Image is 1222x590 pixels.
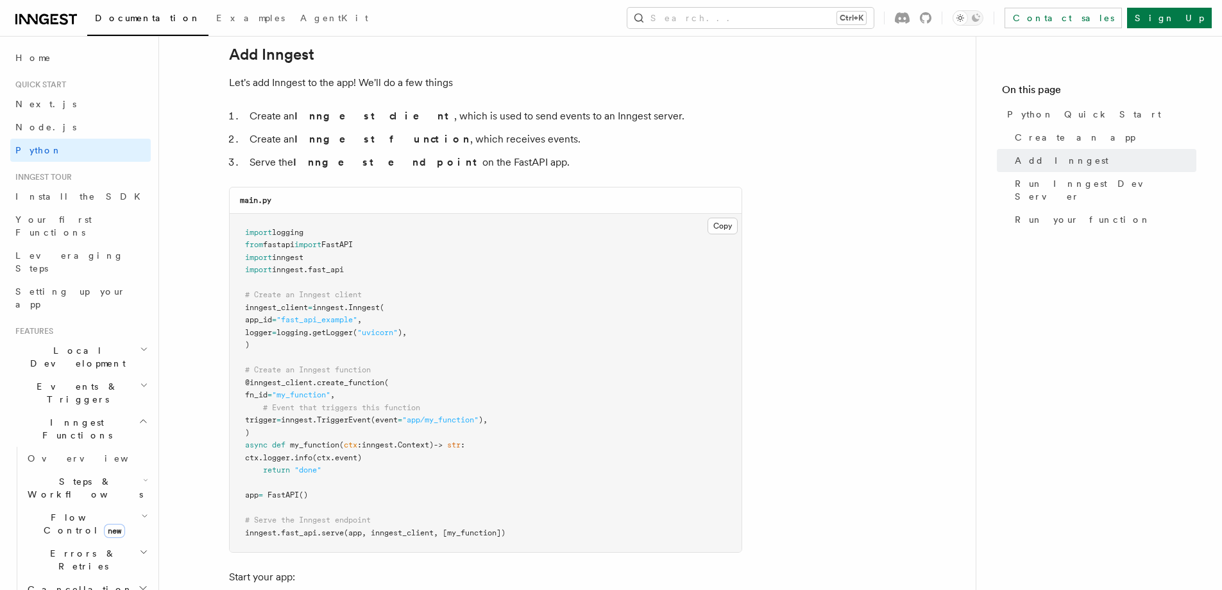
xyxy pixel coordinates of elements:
a: Leveraging Steps [10,244,151,280]
button: Events & Triggers [10,375,151,411]
span: ), [479,415,488,424]
span: from [245,240,263,249]
span: Examples [216,13,285,23]
a: Python [10,139,151,162]
span: Python Quick Start [1007,108,1161,121]
span: logging. [276,328,312,337]
span: trigger [245,415,276,424]
a: Sign Up [1127,8,1212,28]
span: inngest [362,440,393,449]
span: Next.js [15,99,76,109]
span: Python [15,145,62,155]
span: # Serve the Inngest endpoint [245,516,371,525]
a: Your first Functions [10,208,151,244]
span: . [303,265,308,274]
span: logger [245,328,272,337]
span: FastAPI [267,490,299,499]
button: Copy [708,218,738,234]
span: = [276,415,281,424]
a: Setting up your app [10,280,151,316]
span: def [272,440,285,449]
span: . [317,528,321,537]
button: Errors & Retries [22,542,151,578]
span: Overview [28,453,160,464]
span: import [245,265,272,274]
span: inngest [312,303,344,312]
span: = [272,315,276,324]
a: Install the SDK [10,185,151,208]
span: # Create an Inngest client [245,290,362,299]
span: fn_id [245,390,267,399]
span: AgentKit [300,13,368,23]
button: Search...Ctrl+K [627,8,874,28]
span: "fast_api_example" [276,315,357,324]
span: Events & Triggers [10,380,140,406]
span: Install the SDK [15,191,148,202]
span: , [330,390,335,399]
span: Flow Control [22,511,141,537]
span: Features [10,326,53,336]
span: -> [434,440,443,449]
button: Local Development [10,339,151,375]
p: Let's add Inngest to the app! We'll do a few things [229,74,742,92]
span: "app/my_function" [402,415,479,424]
span: # Create an Inngest function [245,365,371,374]
span: . [290,453,294,462]
a: Documentation [87,4,208,36]
a: Add Inngest [229,46,314,64]
span: Inngest [348,303,380,312]
strong: Inngest endpoint [293,156,482,168]
code: main.py [240,196,271,205]
span: "done" [294,465,321,474]
span: = [259,490,263,499]
span: ), [398,328,407,337]
span: . [312,378,317,387]
span: ( [380,303,384,312]
span: create_function [317,378,384,387]
span: : [461,440,465,449]
span: import [294,240,321,249]
span: new [104,524,125,538]
span: Inngest Functions [10,416,139,442]
span: return [263,465,290,474]
span: ctx [245,453,259,462]
span: Node.js [15,122,76,132]
li: Serve the on the FastAPI app. [246,153,742,171]
span: (app, inngest_client, [my_function]) [344,528,505,537]
a: Overview [22,447,151,470]
span: fastapi [263,240,294,249]
a: Run Inngest Dev Server [1010,172,1196,208]
span: . [259,453,263,462]
span: Local Development [10,344,140,370]
span: (ctx.event) [312,453,362,462]
button: Toggle dark mode [953,10,983,26]
li: Create an , which receives events. [246,130,742,148]
span: logging [272,228,303,237]
button: Steps & Workflows [22,470,151,506]
span: Run your function [1015,213,1151,226]
h4: On this page [1002,82,1196,103]
span: inngest. [281,415,317,424]
span: ( [384,378,389,387]
span: Documentation [95,13,201,23]
span: inngest [245,528,276,537]
span: inngest [272,253,303,262]
span: my_function [290,440,339,449]
span: "my_function" [272,390,330,399]
span: import [245,228,272,237]
span: str [447,440,461,449]
span: . [344,303,348,312]
span: FastAPI [321,240,353,249]
span: "uvicorn" [357,328,398,337]
span: . [276,528,281,537]
span: ) [245,428,250,437]
span: () [299,490,308,499]
a: Node.js [10,116,151,139]
span: ( [353,328,357,337]
span: (event [371,415,398,424]
span: TriggerEvent [317,415,371,424]
span: inngest_client [245,303,308,312]
span: serve [321,528,344,537]
p: Start your app: [229,568,742,586]
span: Run Inngest Dev Server [1015,177,1196,203]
